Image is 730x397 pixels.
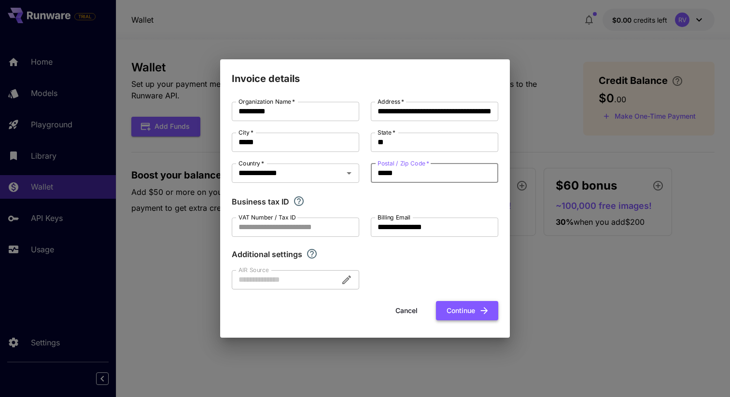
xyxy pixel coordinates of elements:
[293,195,305,207] svg: If you are a business tax registrant, please enter your business tax ID here.
[306,248,318,260] svg: Explore additional customization settings
[239,266,268,274] label: AIR Source
[239,213,296,221] label: VAT Number / Tax ID
[232,248,302,260] p: Additional settings
[232,196,289,207] p: Business tax ID
[385,301,428,321] button: Cancel
[378,159,429,167] label: Postal / Zip Code
[239,159,264,167] label: Country
[342,166,356,180] button: Open
[239,128,253,137] label: City
[436,301,498,321] button: Continue
[220,59,510,86] h2: Invoice details
[378,128,395,137] label: State
[378,213,410,221] label: Billing Email
[378,97,404,106] label: Address
[239,97,295,106] label: Organization Name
